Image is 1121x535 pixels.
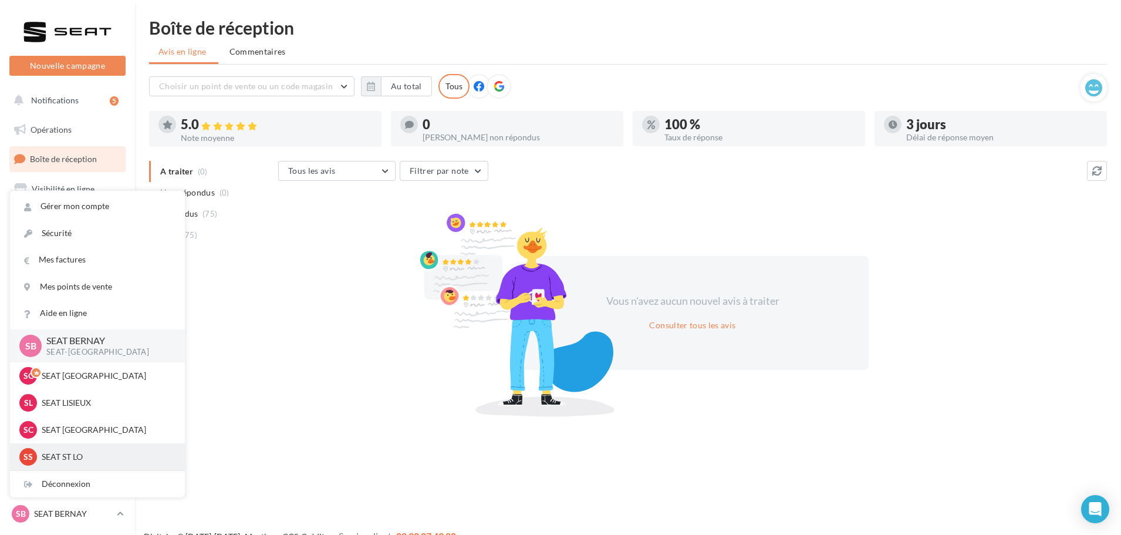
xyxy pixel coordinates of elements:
[149,76,354,96] button: Choisir un point de vente ou un code magasin
[10,220,185,247] a: Sécurité
[7,235,128,260] a: Contacts
[24,397,33,409] span: SL
[644,318,740,332] button: Consulter tous les avis
[42,424,171,436] p: SEAT [GEOGRAPHIC_DATA]
[42,397,171,409] p: SEAT LISIEUX
[7,294,128,318] a: Calendrier
[906,133,1098,142] div: Délai de réponse moyen
[25,339,36,352] span: SB
[906,118,1098,131] div: 3 jours
[423,118,614,131] div: 0
[664,133,856,142] div: Taux de réponse
[160,187,215,198] span: Non répondus
[9,56,126,76] button: Nouvelle campagne
[7,146,128,171] a: Boîte de réception
[32,184,94,194] span: Visibilité en ligne
[664,118,856,131] div: 100 %
[7,362,128,396] a: Campagnes DataOnDemand
[7,88,123,113] button: Notifications 5
[592,294,794,309] div: Vous n'avez aucun nouvel avis à traiter
[220,188,229,197] span: (0)
[34,508,112,520] p: SEAT BERNAY
[23,424,33,436] span: SC
[42,451,171,463] p: SEAT ST LO
[1081,495,1109,523] div: Open Intercom Messenger
[10,471,185,497] div: Déconnexion
[31,95,79,105] span: Notifications
[9,503,126,525] a: SB SEAT BERNAY
[110,96,119,106] div: 5
[7,322,128,357] a: PLV et print personnalisable
[149,19,1107,36] div: Boîte de réception
[400,161,488,181] button: Filtrer par note
[16,508,26,520] span: SB
[361,76,432,96] button: Au total
[10,300,185,327] a: Aide en ligne
[10,193,185,220] a: Gérer mon compte
[30,154,97,164] span: Boîte de réception
[278,161,396,181] button: Tous les avis
[46,334,166,348] p: SEAT BERNAY
[423,133,614,142] div: [PERSON_NAME] non répondus
[7,177,128,201] a: Visibilité en ligne
[10,247,185,273] a: Mes factures
[10,274,185,300] a: Mes points de vente
[7,206,128,231] a: Campagnes
[438,74,470,99] div: Tous
[31,125,72,134] span: Opérations
[7,117,128,142] a: Opérations
[202,209,217,218] span: (75)
[381,76,432,96] button: Au total
[159,81,333,91] span: Choisir un point de vente ou un code magasin
[183,230,197,240] span: (75)
[42,370,171,382] p: SEAT [GEOGRAPHIC_DATA]
[7,264,128,289] a: Médiathèque
[46,347,166,358] p: SEAT-[GEOGRAPHIC_DATA]
[23,370,33,382] span: SC
[288,166,336,176] span: Tous les avis
[229,46,286,56] span: Commentaires
[181,118,372,132] div: 5.0
[23,451,33,463] span: SS
[181,134,372,142] div: Note moyenne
